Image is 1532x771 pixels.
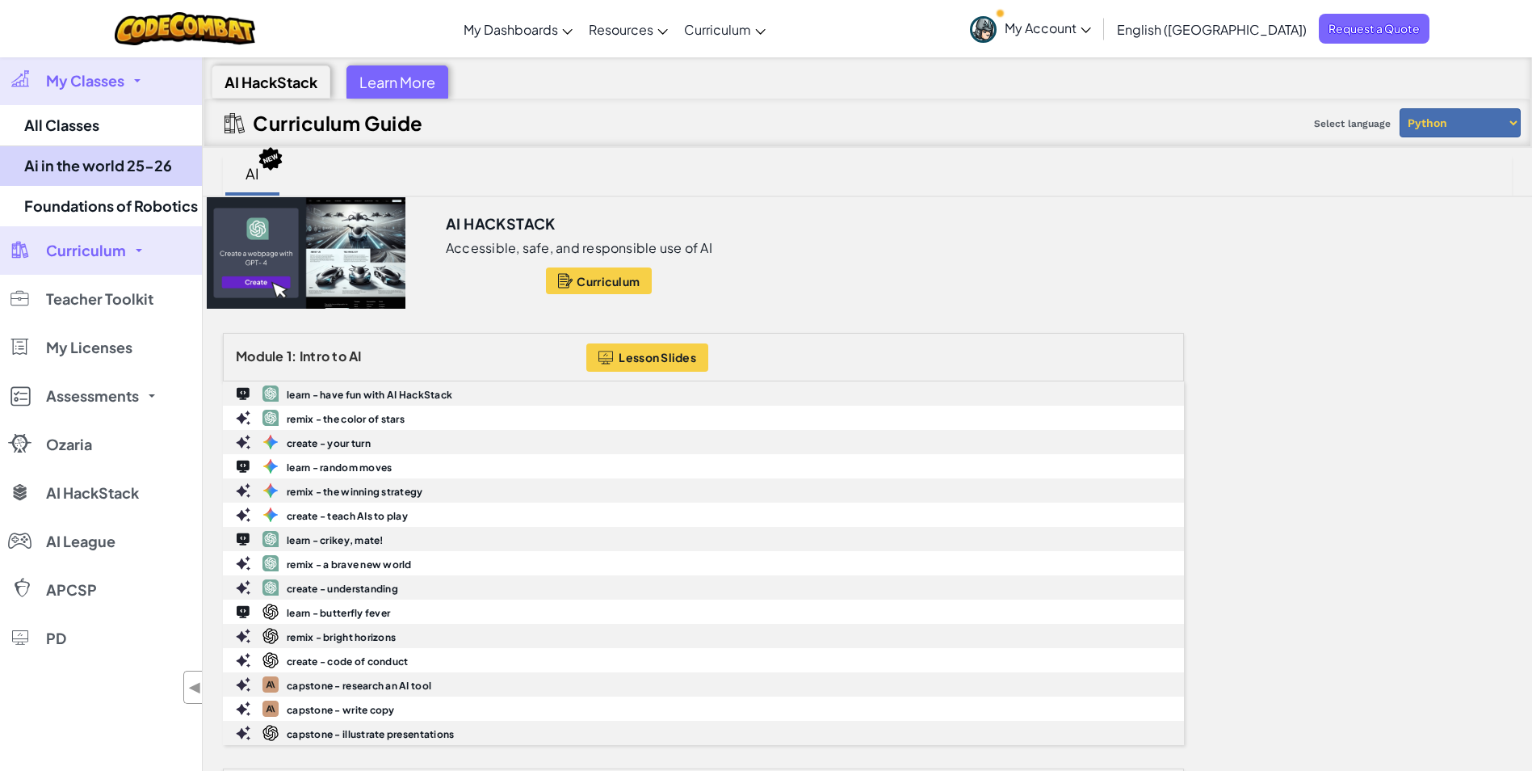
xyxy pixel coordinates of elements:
[223,721,1184,745] a: capstone - illustrate presentations
[586,343,708,372] button: Lesson Slides
[684,21,751,38] span: Curriculum
[262,652,279,668] img: dall-e-3
[46,340,132,355] span: My Licenses
[236,556,250,571] img: IconCreate.svg
[223,478,1184,503] a: remix - the winning strategy
[223,697,1184,721] a: capstone - write copy
[287,413,405,425] b: remix - the color of stars
[619,351,696,364] span: Lesson Slides
[287,486,423,498] b: remix - the winning strategy
[46,74,124,88] span: My Classes
[446,212,556,236] h3: AI HackStack
[287,680,431,692] b: capstone - research an AI tool
[237,460,250,472] img: IconLearn.svg
[223,381,1184,406] a: learn - have fun with AI HackStack
[287,728,454,740] b: capstone - illustrate presentations
[223,575,1184,600] a: create - understanding
[1307,112,1397,136] span: Select language
[287,437,371,449] b: create - your turn
[970,16,997,43] img: avatar
[262,434,279,450] img: gemini-2.5-flash
[115,12,256,45] img: CodeCombat logo
[1109,7,1315,51] a: English ([GEOGRAPHIC_DATA])
[262,531,279,547] img: gpt-4.1-2025-04-14
[287,583,398,595] b: create - understanding
[236,483,250,498] img: IconCreate.svg
[446,240,712,256] p: Accessible, safe, and responsible use of AI
[676,7,774,51] a: Curriculum
[262,507,279,523] img: gemini-2.5-flash
[589,21,653,38] span: Resources
[223,527,1184,551] a: learn - crikey, mate!
[236,677,250,692] img: IconCreate.svg
[188,676,202,699] span: ◀
[287,704,395,716] b: capstone - write copy
[223,503,1184,527] a: create - teach AIs to play
[262,628,279,644] img: dall-e-3
[225,113,245,133] img: IconCurriculumGuide.svg
[262,579,279,596] img: gpt-4o-2024-11-20
[1319,14,1429,44] a: Request a Quote
[223,648,1184,672] a: create - code of conduct
[223,624,1184,648] a: remix - bright horizons
[577,275,640,288] span: Curriculum
[236,508,250,522] img: IconCreate.svg
[46,389,139,403] span: Assessments
[262,676,279,693] img: claude-sonnet-4-20250514
[46,534,115,549] span: AI League
[346,65,448,99] div: Learn More
[229,154,275,192] div: AI
[464,21,558,38] span: My Dashboards
[262,482,279,499] img: gemini-2.5-flash
[258,146,283,171] img: IconNew.svg
[236,701,250,716] img: IconCreate.svg
[262,701,279,717] img: claude-sonnet-4-20250514
[1005,19,1091,36] span: My Account
[236,348,284,364] span: Module
[287,389,452,401] b: learn - have fun with AI HackStack
[262,385,279,402] img: gpt-4o-2024-11-20
[236,411,250,425] img: IconCreate.svg
[236,435,250,449] img: IconCreate.svg
[223,600,1184,624] a: learn - butterfly fever
[236,580,250,595] img: IconCreate.svg
[262,604,279,620] img: dall-e-3
[237,605,250,617] img: IconLearn.svg
[237,387,250,399] img: IconLearn.svg
[236,629,250,643] img: IconCreate.svg
[262,458,279,474] img: gemini-2.5-flash
[262,725,279,741] img: dall-e-3
[287,348,362,364] span: 1: Intro to AI
[1117,21,1307,38] span: English ([GEOGRAPHIC_DATA])
[253,112,423,134] h2: Curriculum Guide
[287,534,384,546] b: learn - crikey, mate!
[223,672,1184,697] a: capstone - research an AI tool
[212,65,330,99] div: AI HackStack
[236,653,250,668] img: IconCreate.svg
[46,243,126,258] span: Curriculum
[287,631,396,643] b: remix - bright horizons
[223,430,1184,454] a: create - your turn
[455,7,581,51] a: My Dashboards
[46,486,139,500] span: AI HackStack
[46,437,92,452] span: Ozaria
[223,406,1184,430] a: remix - the color of stars
[46,292,153,306] span: Teacher Toolkit
[237,533,250,545] img: IconLearn.svg
[287,558,412,571] b: remix - a brave new world
[287,510,408,522] b: create - teach AIs to play
[287,461,392,474] b: learn - random moves
[262,410,279,426] img: gpt-4o-2024-11-20
[287,655,408,668] b: create - code of conduct
[223,454,1184,478] a: learn - random moves
[262,555,279,571] img: gpt-4.1-2025-04-14
[223,551,1184,575] a: remix - a brave new world
[287,607,390,619] b: learn - butterfly fever
[236,726,250,740] img: IconCreate.svg
[546,268,652,294] button: Curriculum
[581,7,676,51] a: Resources
[962,3,1099,54] a: My Account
